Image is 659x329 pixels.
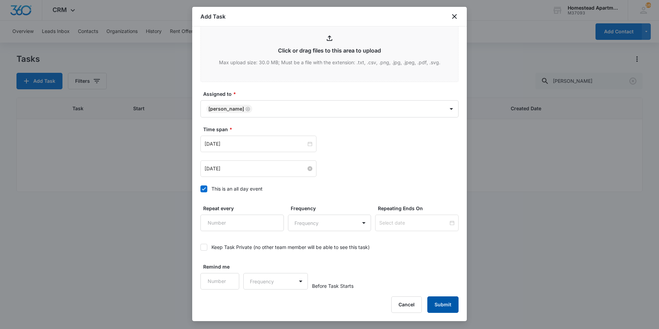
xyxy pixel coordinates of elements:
[308,166,312,171] span: close-circle
[203,205,287,212] label: Repeat every
[244,106,250,111] div: Remove Richard Delong
[211,243,370,251] div: Keep Task Private (no other team member will be able to see this task)
[450,12,459,21] button: close
[391,296,422,313] button: Cancel
[427,296,459,313] button: Submit
[211,185,263,192] div: This is an all day event
[378,205,461,212] label: Repeating Ends On
[200,12,226,21] h1: Add Task
[312,282,354,290] span: Before Task Starts
[208,106,244,111] div: [PERSON_NAME]
[203,126,461,133] label: Time span
[379,219,448,227] input: Select date
[205,165,306,172] input: Sep 15, 2025
[200,273,239,290] input: Number
[200,215,284,231] input: Number
[205,140,306,148] input: Sep 15, 2025
[291,205,374,212] label: Frequency
[203,263,242,270] label: Remind me
[203,90,461,98] label: Assigned to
